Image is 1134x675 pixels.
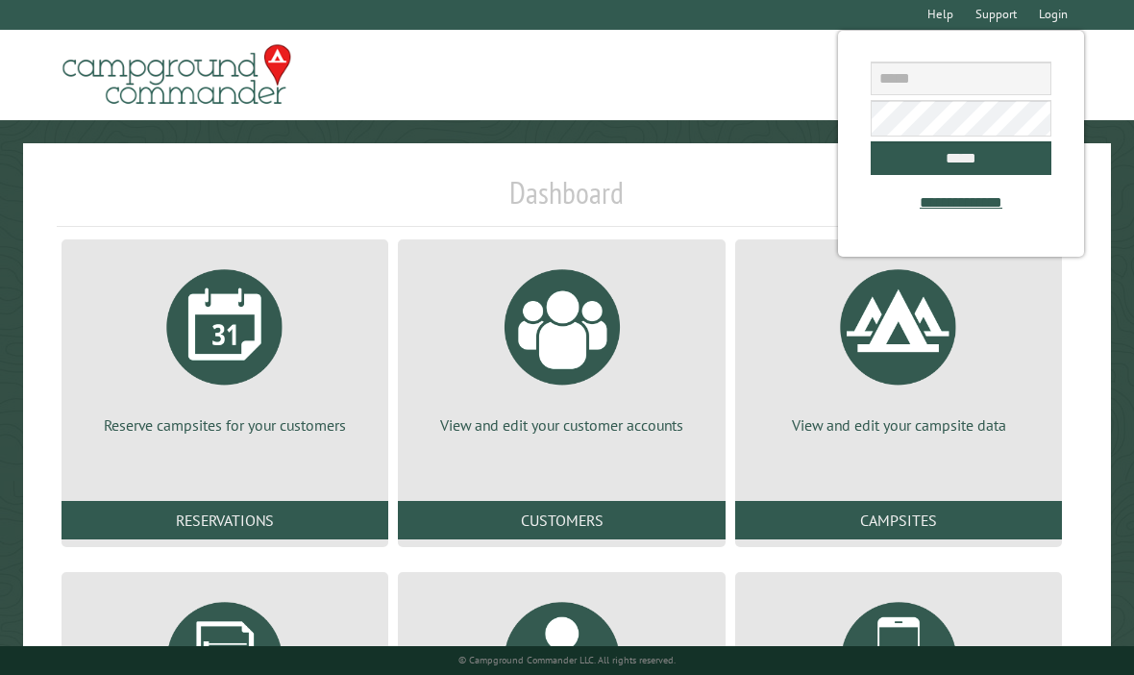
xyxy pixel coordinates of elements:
[421,255,702,436] a: View and edit your customer accounts
[85,414,365,436] p: Reserve campsites for your customers
[398,501,725,539] a: Customers
[758,414,1039,436] p: View and edit your campsite data
[57,37,297,112] img: Campground Commander
[57,174,1077,227] h1: Dashboard
[85,255,365,436] a: Reserve campsites for your customers
[735,501,1062,539] a: Campsites
[421,414,702,436] p: View and edit your customer accounts
[458,654,676,666] small: © Campground Commander LLC. All rights reserved.
[758,255,1039,436] a: View and edit your campsite data
[62,501,388,539] a: Reservations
